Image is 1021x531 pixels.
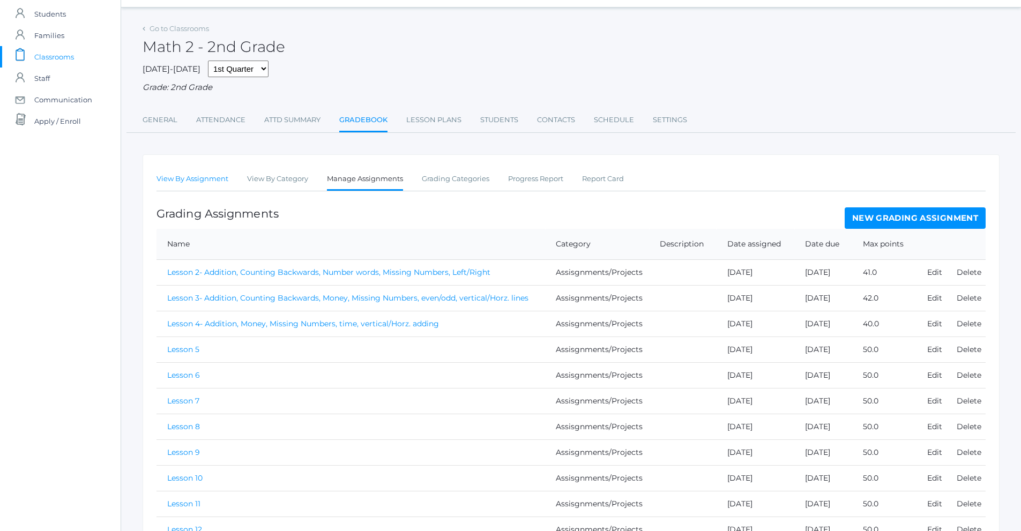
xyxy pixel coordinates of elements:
[852,260,916,286] td: 41.0
[156,229,545,260] th: Name
[537,109,575,131] a: Contacts
[852,286,916,311] td: 42.0
[794,466,852,491] td: [DATE]
[167,422,200,431] a: Lesson 8
[852,388,916,414] td: 50.0
[545,229,649,260] th: Category
[545,337,649,363] td: Assisgnments/Projects
[957,396,981,406] a: Delete
[167,447,200,457] a: Lesson 9
[34,3,66,25] span: Students
[794,229,852,260] th: Date due
[156,207,279,220] h1: Grading Assignments
[794,388,852,414] td: [DATE]
[143,81,1000,94] div: Grade: 2nd Grade
[34,46,74,68] span: Classrooms
[545,363,649,388] td: Assisgnments/Projects
[927,293,942,303] a: Edit
[852,466,916,491] td: 50.0
[196,109,245,131] a: Attendance
[957,447,981,457] a: Delete
[545,491,649,517] td: Assisgnments/Projects
[150,24,209,33] a: Go to Classrooms
[927,370,942,380] a: Edit
[794,414,852,440] td: [DATE]
[34,25,64,46] span: Families
[794,440,852,466] td: [DATE]
[717,491,794,517] td: [DATE]
[649,229,717,260] th: Description
[167,370,200,380] a: Lesson 6
[927,473,942,483] a: Edit
[545,414,649,440] td: Assisgnments/Projects
[927,267,942,277] a: Edit
[653,109,687,131] a: Settings
[717,337,794,363] td: [DATE]
[717,388,794,414] td: [DATE]
[957,422,981,431] a: Delete
[852,229,916,260] th: Max points
[422,168,489,190] a: Grading Categories
[717,311,794,337] td: [DATE]
[143,64,200,74] span: [DATE]-[DATE]
[927,319,942,328] a: Edit
[957,267,981,277] a: Delete
[545,260,649,286] td: Assisgnments/Projects
[717,363,794,388] td: [DATE]
[852,363,916,388] td: 50.0
[167,473,203,483] a: Lesson 10
[143,39,285,55] h2: Math 2 - 2nd Grade
[957,345,981,354] a: Delete
[957,499,981,508] a: Delete
[927,345,942,354] a: Edit
[406,109,461,131] a: Lesson Plans
[717,229,794,260] th: Date assigned
[927,447,942,457] a: Edit
[156,168,228,190] a: View By Assignment
[852,414,916,440] td: 50.0
[545,466,649,491] td: Assisgnments/Projects
[167,345,199,354] a: Lesson 5
[508,168,563,190] a: Progress Report
[852,491,916,517] td: 50.0
[794,311,852,337] td: [DATE]
[34,89,92,110] span: Communication
[957,370,981,380] a: Delete
[34,110,81,132] span: Apply / Enroll
[582,168,624,190] a: Report Card
[852,440,916,466] td: 50.0
[717,466,794,491] td: [DATE]
[545,311,649,337] td: Assisgnments/Projects
[167,293,528,303] a: Lesson 3- Addition, Counting Backwards, Money, Missing Numbers, even/odd, vertical/Horz. lines
[34,68,50,89] span: Staff
[794,491,852,517] td: [DATE]
[143,109,177,131] a: General
[339,109,387,132] a: Gradebook
[852,337,916,363] td: 50.0
[852,311,916,337] td: 40.0
[845,207,986,229] a: New Grading Assignment
[545,440,649,466] td: Assisgnments/Projects
[927,422,942,431] a: Edit
[794,260,852,286] td: [DATE]
[794,286,852,311] td: [DATE]
[717,440,794,466] td: [DATE]
[167,396,199,406] a: Lesson 7
[957,293,981,303] a: Delete
[927,396,942,406] a: Edit
[957,319,981,328] a: Delete
[717,286,794,311] td: [DATE]
[264,109,321,131] a: Attd Summary
[794,337,852,363] td: [DATE]
[794,363,852,388] td: [DATE]
[480,109,518,131] a: Students
[545,286,649,311] td: Assisgnments/Projects
[167,267,490,277] a: Lesson 2- Addition, Counting Backwards, Number words, Missing Numbers, Left/Right
[247,168,308,190] a: View By Category
[327,168,403,191] a: Manage Assignments
[717,260,794,286] td: [DATE]
[594,109,634,131] a: Schedule
[957,473,981,483] a: Delete
[927,499,942,508] a: Edit
[545,388,649,414] td: Assisgnments/Projects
